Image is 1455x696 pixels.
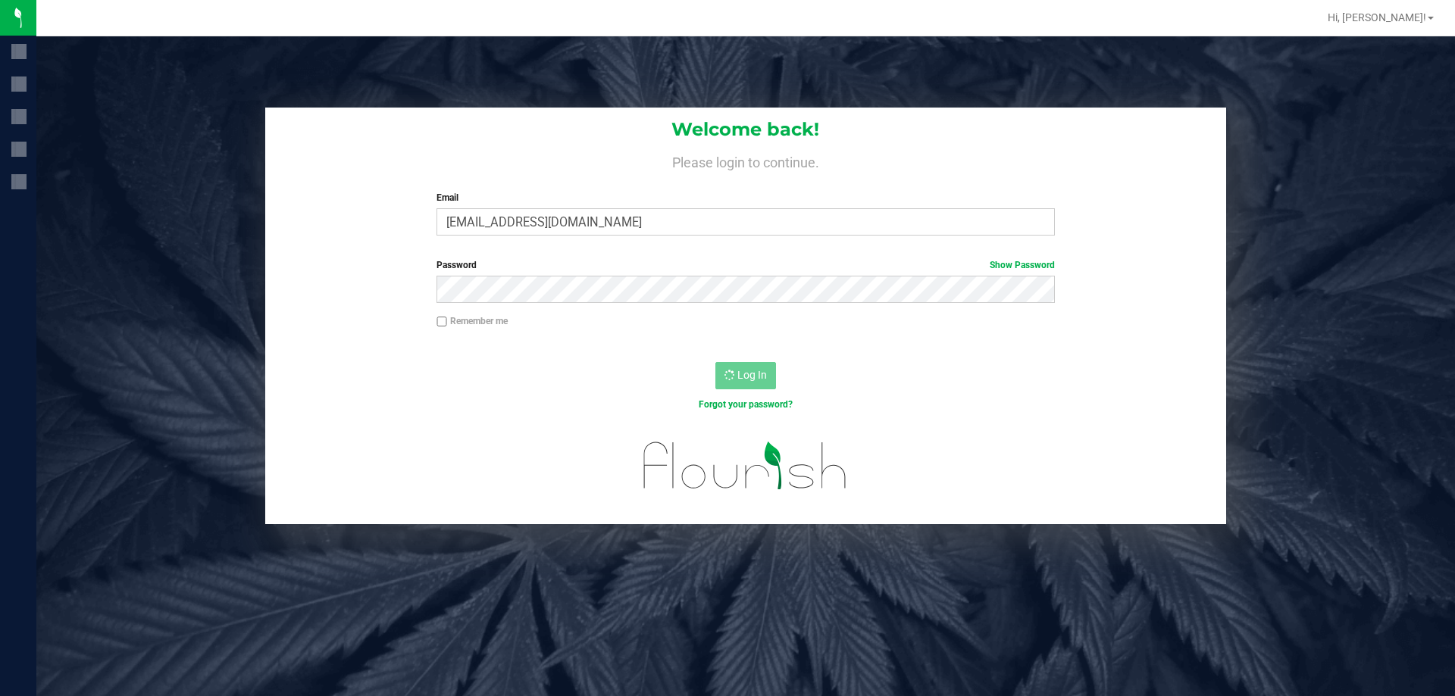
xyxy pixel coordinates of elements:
[436,317,447,327] input: Remember me
[436,314,508,328] label: Remember me
[436,191,1054,204] label: Email
[265,151,1226,170] h4: Please login to continue.
[699,399,793,410] a: Forgot your password?
[265,120,1226,139] h1: Welcome back!
[436,260,477,270] span: Password
[625,427,865,504] img: flourish_logo.svg
[737,369,767,381] span: Log In
[990,260,1055,270] a: Show Password
[715,362,776,389] button: Log In
[1328,11,1426,23] span: Hi, [PERSON_NAME]!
